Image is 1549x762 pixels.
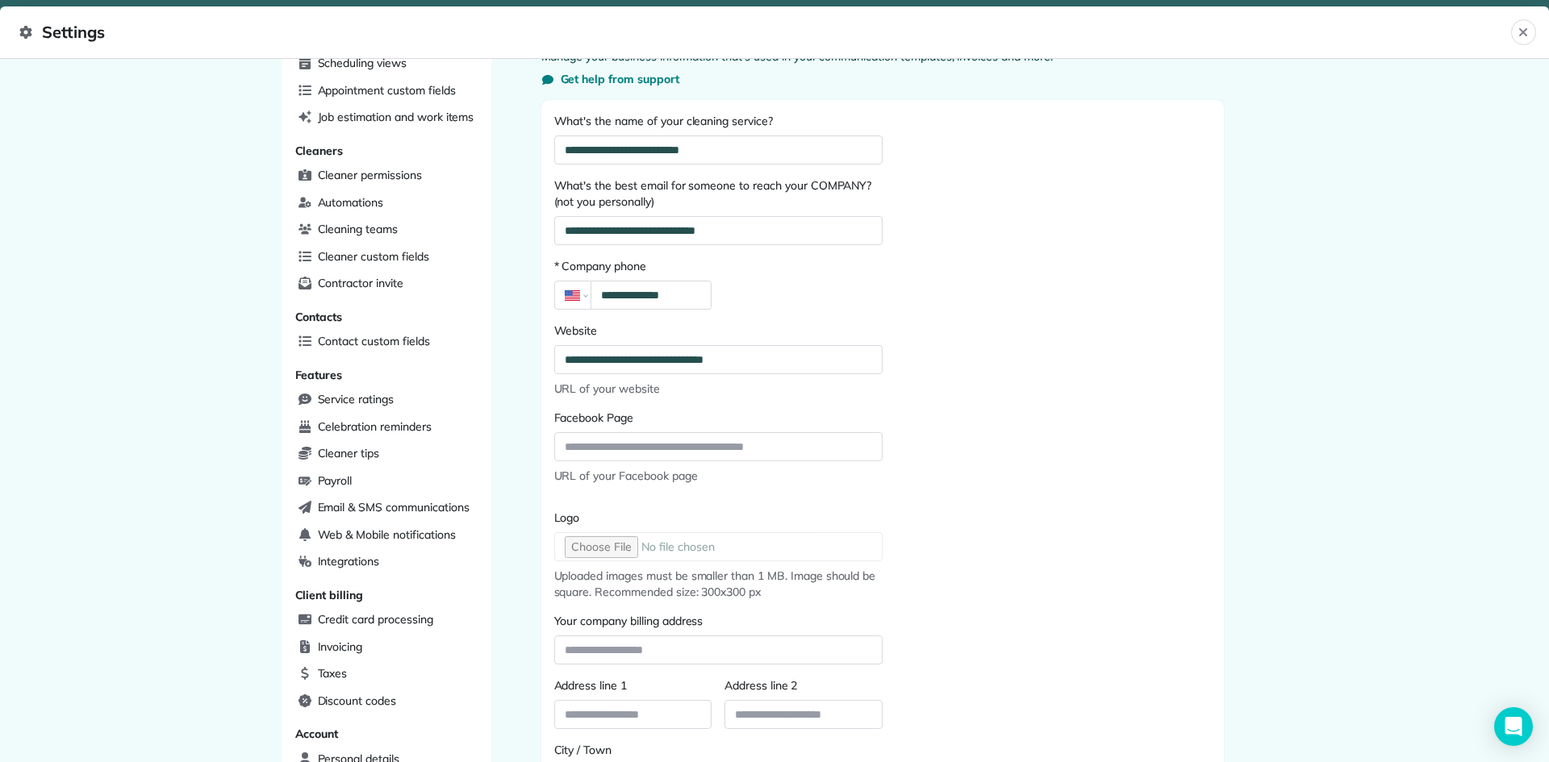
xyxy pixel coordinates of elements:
label: Facebook Page [554,410,883,426]
span: Contacts [295,310,343,324]
a: Automations [292,191,482,215]
span: Taxes [318,665,348,681]
span: Web & Mobile notifications [318,527,456,543]
a: Cleaning teams [292,218,482,242]
span: Email & SMS communications [318,499,470,515]
span: URL of your website [554,381,883,397]
label: Logo [554,510,883,526]
span: Credit card processing [318,611,433,627]
span: Contact custom fields [318,333,430,349]
a: Cleaner tips [292,442,482,466]
a: Email & SMS communications [292,496,482,520]
label: What's the name of your cleaning service? [554,113,883,129]
span: Cleaner custom fields [318,248,429,264]
a: Credit card processing [292,608,482,632]
label: Your company billing address [554,613,883,629]
span: Payroll [318,473,353,489]
span: Account [295,727,339,741]
span: Job estimation and work items [318,109,474,125]
a: Scheduling views [292,52,482,76]
span: Celebration reminders [318,418,432,435]
button: Get help from support [541,71,679,87]
span: Contractor invite [318,275,403,291]
span: Automations [318,194,384,210]
div: Open Intercom Messenger [1494,707,1533,746]
span: Cleaner tips [318,445,380,461]
button: Close [1511,19,1536,45]
span: Cleaner permissions [318,167,422,183]
span: Discount codes [318,693,396,709]
a: Service ratings [292,388,482,412]
span: Appointment custom fields [318,82,456,98]
span: Client billing [295,588,363,602]
span: Invoicing [318,639,363,655]
a: Job estimation and work items [292,106,482,130]
span: Get help from support [561,71,679,87]
span: Cleaning teams [318,221,398,237]
label: Website [554,323,883,339]
a: Cleaner permissions [292,164,482,188]
a: Celebration reminders [292,415,482,439]
span: Integrations [318,553,380,569]
a: Web & Mobile notifications [292,523,482,548]
span: Settings [19,19,1511,45]
a: Integrations [292,550,482,574]
a: Cleaner custom fields [292,245,482,269]
label: * Company phone [554,258,712,274]
label: What's the best email for someone to reach your COMPANY? (not you personally) [554,177,883,210]
span: Service ratings [318,391,394,407]
a: Contractor invite [292,272,482,296]
span: Uploaded images must be smaller than 1 MB. Image should be square. Recommended size: 300x300 px [554,568,883,600]
span: Cleaners [295,144,344,158]
a: Discount codes [292,689,482,714]
span: Features [295,368,343,382]
label: Address line 2 [724,677,883,693]
span: Scheduling views [318,55,407,71]
a: Taxes [292,662,482,686]
a: Contact custom fields [292,330,482,354]
a: Appointment custom fields [292,79,482,103]
a: Invoicing [292,635,482,660]
span: URL of your Facebook page [554,468,883,484]
a: Payroll [292,469,482,493]
label: Address line 1 [554,677,712,693]
label: City / Town [554,742,883,758]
